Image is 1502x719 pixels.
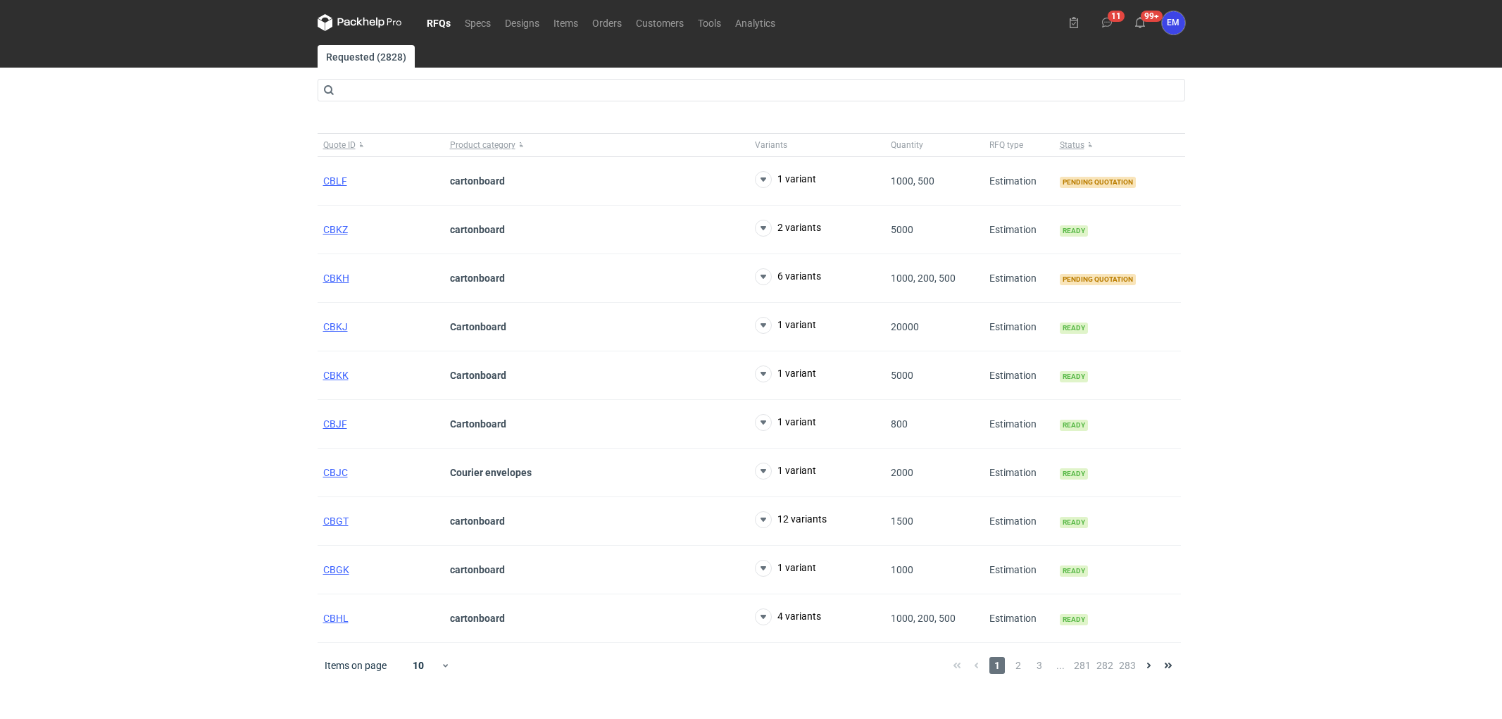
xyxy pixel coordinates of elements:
a: Specs [458,14,498,31]
a: Orders [585,14,629,31]
button: 1 variant [755,317,816,334]
button: 1 variant [755,463,816,480]
strong: cartonboard [450,273,505,284]
strong: Cartonboard [450,321,506,332]
a: CBJC [323,467,348,478]
div: Estimation [984,497,1054,546]
a: CBHL [323,613,349,624]
button: 99+ [1129,11,1151,34]
span: 2000 [891,467,913,478]
a: RFQs [420,14,458,31]
span: Product category [450,139,515,151]
span: 5000 [891,224,913,235]
div: Estimation [984,254,1054,303]
button: 1 variant [755,414,816,431]
strong: cartonboard [450,224,505,235]
a: CBKK [323,370,349,381]
span: Ready [1060,323,1088,334]
span: Ready [1060,517,1088,528]
span: 283 [1119,657,1136,674]
a: CBKH [323,273,349,284]
button: 1 variant [755,365,816,382]
span: Quote ID [323,139,356,151]
a: Tools [691,14,728,31]
button: EM [1162,11,1185,35]
button: 12 variants [755,511,827,528]
span: Ready [1060,371,1088,382]
span: Pending quotation [1060,177,1136,188]
div: Estimation [984,594,1054,643]
div: Estimation [984,449,1054,497]
span: Status [1060,139,1084,151]
span: 1000, 500 [891,175,934,187]
span: 2 [1010,657,1026,674]
span: RFQ type [989,139,1023,151]
a: CBLF [323,175,347,187]
span: 282 [1096,657,1113,674]
button: Quote ID [318,134,444,156]
button: Status [1054,134,1181,156]
a: CBKZ [323,224,348,235]
div: Estimation [984,546,1054,594]
span: 1000, 200, 500 [891,273,956,284]
span: Ready [1060,614,1088,625]
button: Product category [444,134,749,156]
span: Ready [1060,225,1088,237]
a: CBGT [323,515,349,527]
span: 3 [1032,657,1047,674]
div: 10 [396,656,442,675]
span: Pending quotation [1060,274,1136,285]
div: Estimation [984,303,1054,351]
a: Items [546,14,585,31]
a: Requested (2828) [318,45,415,68]
strong: Courier envelopes [450,467,532,478]
span: Items on page [325,658,387,673]
strong: cartonboard [450,515,505,527]
a: Customers [629,14,691,31]
button: 4 variants [755,608,821,625]
span: Ready [1060,420,1088,431]
button: 2 variants [755,220,821,237]
span: 1000 [891,564,913,575]
div: Estimation [984,351,1054,400]
button: 1 variant [755,560,816,577]
div: Estimation [984,400,1054,449]
strong: Cartonboard [450,370,506,381]
a: CBKJ [323,321,348,332]
div: Estimation [984,157,1054,206]
span: 800 [891,418,908,430]
span: 1 [989,657,1005,674]
strong: cartonboard [450,175,505,187]
a: Designs [498,14,546,31]
span: 1000, 200, 500 [891,613,956,624]
span: 281 [1074,657,1091,674]
strong: Cartonboard [450,418,506,430]
button: 11 [1096,11,1118,34]
button: 1 variant [755,171,816,188]
span: Ready [1060,565,1088,577]
div: Ewelina Macek [1162,11,1185,35]
span: Variants [755,139,787,151]
span: 1500 [891,515,913,527]
span: 20000 [891,321,919,332]
span: Quantity [891,139,923,151]
svg: Packhelp Pro [318,14,402,31]
a: CBJF [323,418,347,430]
div: Estimation [984,206,1054,254]
span: Ready [1060,468,1088,480]
strong: cartonboard [450,564,505,575]
a: CBGK [323,564,349,575]
span: ... [1053,657,1068,674]
strong: cartonboard [450,613,505,624]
